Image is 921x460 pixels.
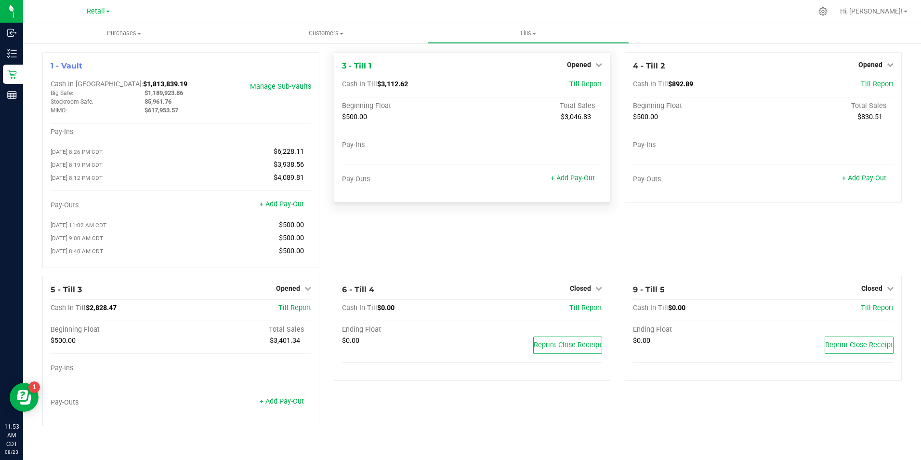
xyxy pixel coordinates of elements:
div: Ending Float [342,325,472,334]
p: 11:53 AM CDT [4,422,19,448]
span: $500.00 [633,113,658,121]
span: 4 - Till 2 [633,61,665,70]
span: 1 - Vault [51,61,82,70]
span: Reprint Close Receipt [534,341,602,349]
span: $3,938.56 [274,161,304,169]
span: 5 - Till 3 [51,285,82,294]
a: Till Report [861,80,894,88]
div: Beginning Float [633,102,763,110]
a: + Add Pay-Out [260,397,304,406]
span: $3,112.62 [377,80,408,88]
div: Pay-Ins [51,128,181,136]
a: + Add Pay-Out [260,200,304,208]
span: MIMO: [51,107,67,114]
div: Pay-Ins [342,141,472,149]
span: Cash In Till [342,304,377,312]
inline-svg: Retail [7,69,17,79]
span: Cash In Till [342,80,377,88]
a: Till Report [861,304,894,312]
a: Purchases [23,23,225,43]
iframe: Resource center [10,383,39,412]
span: [DATE] 8:12 PM CDT [51,175,103,181]
button: Reprint Close Receipt [825,337,894,354]
span: $6,228.11 [274,148,304,156]
span: $5,961.76 [145,98,171,105]
span: Closed [861,284,882,292]
button: Reprint Close Receipt [533,337,602,354]
span: Opened [567,61,591,68]
inline-svg: Inventory [7,49,17,58]
span: $0.00 [668,304,685,312]
span: Opened [276,284,300,292]
div: Beginning Float [342,102,472,110]
span: $0.00 [633,337,650,345]
span: Retail [87,7,105,15]
span: [DATE] 8:40 AM CDT [51,248,103,255]
div: Ending Float [633,325,763,334]
div: Total Sales [181,325,311,334]
span: $0.00 [342,337,359,345]
span: Cash In Till [51,304,86,312]
span: Hi, [PERSON_NAME]! [840,7,903,15]
a: + Add Pay-Out [551,174,595,182]
a: Till Report [278,304,311,312]
div: Pay-Outs [342,175,472,184]
span: $0.00 [377,304,395,312]
div: Pay-Ins [633,141,763,149]
a: Tills [427,23,629,43]
span: Customers [225,29,426,38]
span: [DATE] 8:26 PM CDT [51,149,103,155]
span: 9 - Till 5 [633,285,665,294]
span: $500.00 [279,234,304,242]
span: $500.00 [51,337,76,345]
a: + Add Pay-Out [842,174,886,182]
div: Total Sales [763,102,894,110]
span: $3,046.83 [561,113,591,121]
span: $1,813,839.19 [143,80,187,88]
inline-svg: Reports [7,90,17,100]
span: Big Safe: [51,90,73,96]
span: $500.00 [342,113,367,121]
div: Pay-Outs [51,398,181,407]
div: Pay-Ins [51,364,181,373]
span: Closed [570,284,591,292]
span: 6 - Till 4 [342,285,374,294]
span: Opened [858,61,882,68]
span: $830.51 [857,113,882,121]
span: $2,828.47 [86,304,117,312]
span: Tills [428,29,629,38]
a: Till Report [569,80,602,88]
span: Cash In [GEOGRAPHIC_DATA]: [51,80,143,88]
a: Customers [225,23,427,43]
span: Reprint Close Receipt [825,341,893,349]
div: Total Sales [472,102,602,110]
span: Cash In Till [633,304,668,312]
span: $1,189,923.86 [145,89,183,96]
span: $500.00 [279,221,304,229]
span: [DATE] 11:02 AM CDT [51,222,106,229]
span: $617,953.57 [145,107,178,114]
div: Pay-Outs [51,201,181,210]
span: $3,401.34 [270,337,300,345]
div: Pay-Outs [633,175,763,184]
a: Manage Sub-Vaults [250,82,311,91]
span: [DATE] 8:19 PM CDT [51,162,103,168]
span: $500.00 [279,247,304,255]
span: Stockroom Safe: [51,98,93,105]
inline-svg: Inbound [7,28,17,38]
a: Till Report [569,304,602,312]
div: Beginning Float [51,325,181,334]
span: $892.89 [668,80,693,88]
span: Cash In Till [633,80,668,88]
span: $4,089.81 [274,174,304,182]
iframe: Resource center unread badge [28,381,40,393]
div: Manage settings [817,7,829,16]
span: 3 - Till 1 [342,61,371,70]
p: 08/23 [4,448,19,456]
